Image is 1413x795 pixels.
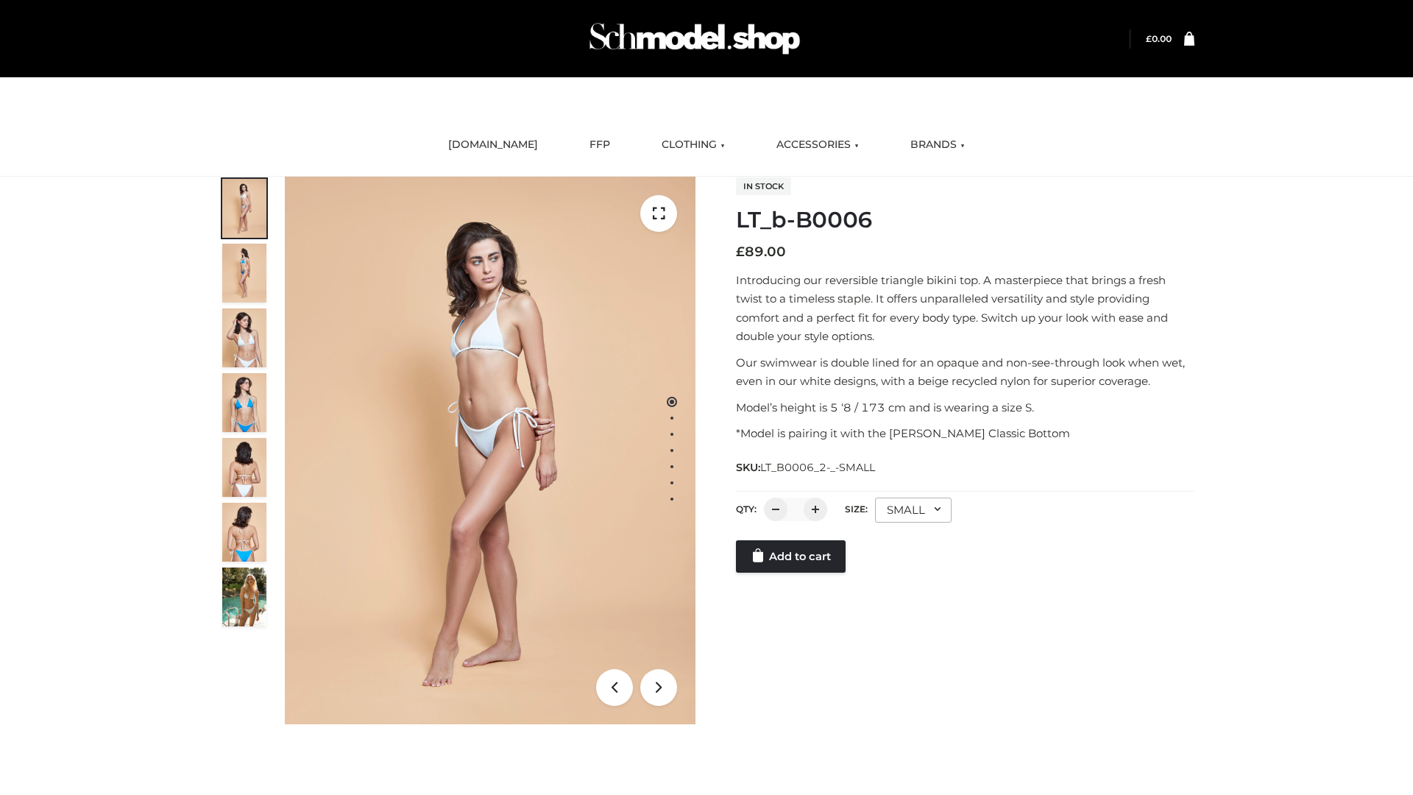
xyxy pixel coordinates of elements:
span: £ [736,244,745,260]
p: Introducing our reversible triangle bikini top. A masterpiece that brings a fresh twist to a time... [736,271,1194,346]
span: LT_B0006_2-_-SMALL [760,461,875,474]
img: ArielClassicBikiniTop_CloudNine_AzureSky_OW114ECO_3-scaled.jpg [222,308,266,367]
span: £ [1146,33,1152,44]
img: ArielClassicBikiniTop_CloudNine_AzureSky_OW114ECO_4-scaled.jpg [222,373,266,432]
img: ArielClassicBikiniTop_CloudNine_AzureSky_OW114ECO_1-scaled.jpg [222,179,266,238]
img: Schmodel Admin 964 [584,10,805,68]
a: CLOTHING [651,129,736,161]
img: Arieltop_CloudNine_AzureSky2.jpg [222,568,266,626]
label: Size: [845,504,868,515]
a: FFP [578,129,621,161]
img: ArielClassicBikiniTop_CloudNine_AzureSky_OW114ECO_2-scaled.jpg [222,244,266,303]
bdi: 89.00 [736,244,786,260]
h1: LT_b-B0006 [736,207,1194,233]
div: SMALL [875,498,952,523]
a: BRANDS [899,129,976,161]
img: ArielClassicBikiniTop_CloudNine_AzureSky_OW114ECO_1 [285,177,695,724]
p: Model’s height is 5 ‘8 / 173 cm and is wearing a size S. [736,398,1194,417]
a: [DOMAIN_NAME] [437,129,549,161]
a: £0.00 [1146,33,1172,44]
a: Add to cart [736,540,846,573]
p: *Model is pairing it with the [PERSON_NAME] Classic Bottom [736,424,1194,443]
bdi: 0.00 [1146,33,1172,44]
img: ArielClassicBikiniTop_CloudNine_AzureSky_OW114ECO_8-scaled.jpg [222,503,266,562]
p: Our swimwear is double lined for an opaque and non-see-through look when wet, even in our white d... [736,353,1194,391]
span: SKU: [736,459,877,476]
img: ArielClassicBikiniTop_CloudNine_AzureSky_OW114ECO_7-scaled.jpg [222,438,266,497]
span: In stock [736,177,791,195]
label: QTY: [736,504,757,515]
a: ACCESSORIES [765,129,870,161]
